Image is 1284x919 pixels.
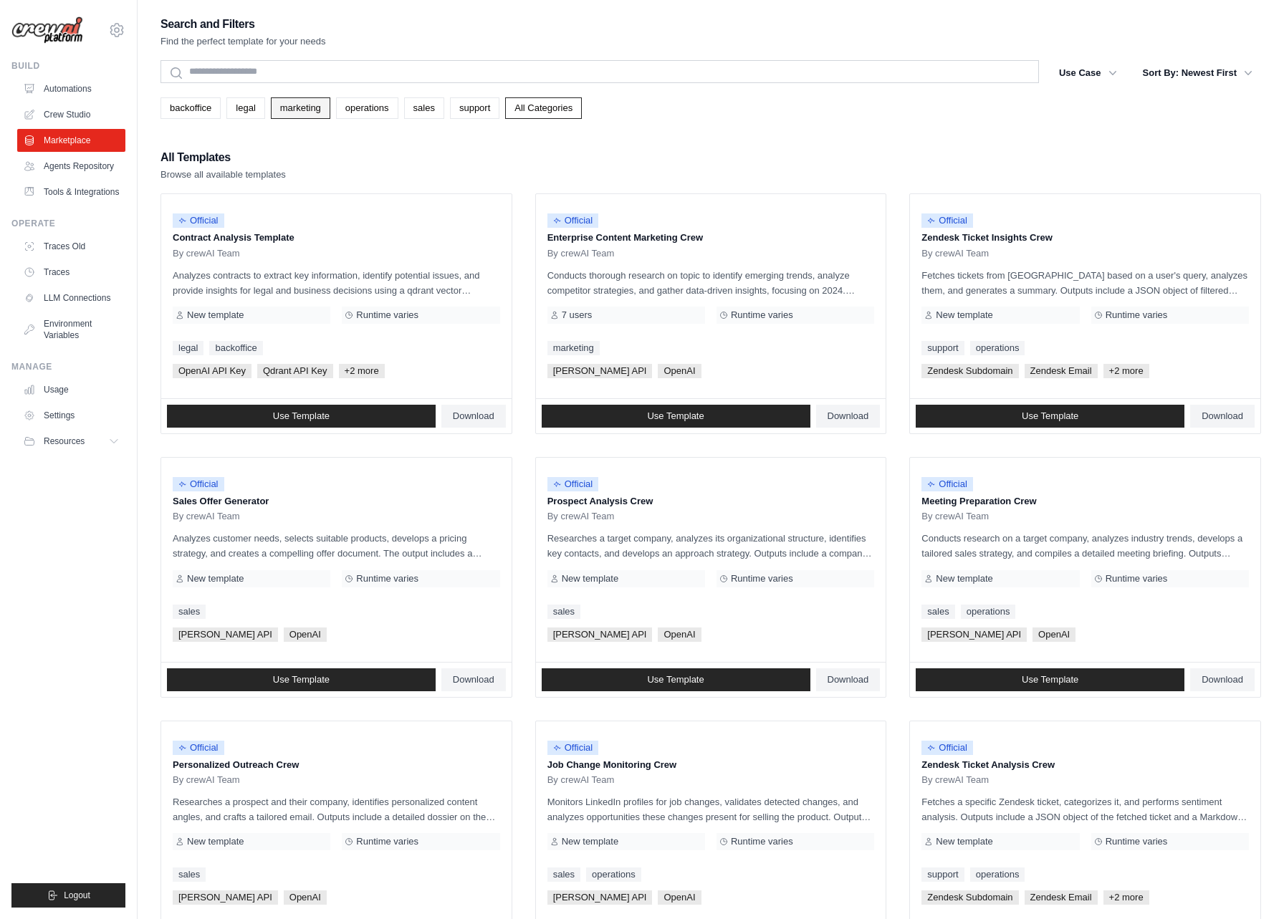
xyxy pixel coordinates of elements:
[11,361,125,372] div: Manage
[547,248,615,259] span: By crewAI Team
[1050,60,1126,86] button: Use Case
[273,674,330,685] span: Use Template
[173,477,224,491] span: Official
[284,890,327,905] span: OpenAI
[547,758,875,772] p: Job Change Monitoring Crew
[547,794,875,824] p: Monitors LinkedIn profiles for job changes, validates detected changes, and analyzes opportunitie...
[209,341,262,355] a: backoffice
[547,627,653,642] span: [PERSON_NAME] API
[173,511,240,522] span: By crewAI Team
[173,231,500,245] p: Contract Analysis Template
[453,410,494,422] span: Download
[44,436,85,447] span: Resources
[1025,890,1098,905] span: Zendesk Email
[173,364,251,378] span: OpenAI API Key
[936,573,992,584] span: New template
[921,741,973,755] span: Official
[173,268,500,298] p: Analyzes contracts to extract key information, identify potential issues, and provide insights fo...
[921,511,989,522] span: By crewAI Team
[1134,60,1261,86] button: Sort By: Newest First
[11,883,125,908] button: Logout
[1025,364,1098,378] span: Zendesk Email
[441,405,506,428] a: Download
[11,60,125,72] div: Build
[453,674,494,685] span: Download
[1033,627,1075,642] span: OpenAI
[257,364,333,378] span: Qdrant API Key
[450,97,499,119] a: support
[17,155,125,178] a: Agents Repository
[731,836,793,847] span: Runtime varies
[916,668,1184,691] a: Use Template
[17,378,125,401] a: Usage
[1190,668,1255,691] a: Download
[658,364,701,378] span: OpenAI
[921,231,1249,245] p: Zendesk Ticket Insights Crew
[173,627,278,642] span: [PERSON_NAME] API
[17,261,125,284] a: Traces
[658,627,701,642] span: OpenAI
[1106,836,1168,847] span: Runtime varies
[547,494,875,509] p: Prospect Analysis Crew
[1103,890,1149,905] span: +2 more
[547,213,599,228] span: Official
[562,309,593,321] span: 7 users
[562,836,618,847] span: New template
[542,405,810,428] a: Use Template
[921,248,989,259] span: By crewAI Team
[17,404,125,427] a: Settings
[271,97,330,119] a: marketing
[1202,410,1243,422] span: Download
[17,235,125,258] a: Traces Old
[441,668,506,691] a: Download
[921,794,1249,824] p: Fetches a specific Zendesk ticket, categorizes it, and performs sentiment analysis. Outputs inclu...
[160,34,326,49] p: Find the perfect template for your needs
[1202,674,1243,685] span: Download
[547,341,600,355] a: marketing
[1190,405,1255,428] a: Download
[731,573,793,584] span: Runtime varies
[547,605,580,619] a: sales
[1103,364,1149,378] span: +2 more
[921,774,989,786] span: By crewAI Team
[921,364,1018,378] span: Zendesk Subdomain
[547,867,580,882] a: sales
[173,341,203,355] a: legal
[936,309,992,321] span: New template
[547,364,653,378] span: [PERSON_NAME] API
[547,531,875,561] p: Researches a target company, analyzes its organizational structure, identifies key contacts, and ...
[17,287,125,309] a: LLM Connections
[547,268,875,298] p: Conducts thorough research on topic to identify emerging trends, analyze competitor strategies, a...
[921,758,1249,772] p: Zendesk Ticket Analysis Crew
[816,668,881,691] a: Download
[187,309,244,321] span: New template
[167,405,436,428] a: Use Template
[547,511,615,522] span: By crewAI Team
[921,867,964,882] a: support
[160,148,286,168] h2: All Templates
[64,890,90,901] span: Logout
[173,605,206,619] a: sales
[658,890,701,905] span: OpenAI
[173,867,206,882] a: sales
[17,77,125,100] a: Automations
[547,477,599,491] span: Official
[562,573,618,584] span: New template
[916,405,1184,428] a: Use Template
[11,16,83,44] img: Logo
[173,213,224,228] span: Official
[921,531,1249,561] p: Conducts research on a target company, analyzes industry trends, develops a tailored sales strate...
[17,430,125,453] button: Resources
[1106,573,1168,584] span: Runtime varies
[187,836,244,847] span: New template
[173,741,224,755] span: Official
[921,213,973,228] span: Official
[173,248,240,259] span: By crewAI Team
[816,405,881,428] a: Download
[17,312,125,347] a: Environment Variables
[1022,674,1078,685] span: Use Template
[404,97,444,119] a: sales
[921,494,1249,509] p: Meeting Preparation Crew
[173,890,278,905] span: [PERSON_NAME] API
[1106,309,1168,321] span: Runtime varies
